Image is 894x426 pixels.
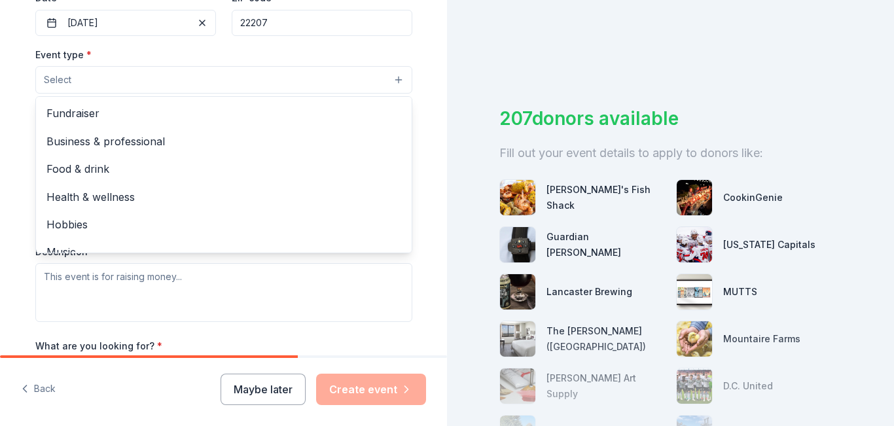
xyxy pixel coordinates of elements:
[46,188,401,205] span: Health & wellness
[46,133,401,150] span: Business & professional
[35,96,412,253] div: Select
[35,66,412,94] button: Select
[46,243,401,260] span: Music
[46,160,401,177] span: Food & drink
[46,216,401,233] span: Hobbies
[44,72,71,88] span: Select
[46,105,401,122] span: Fundraiser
